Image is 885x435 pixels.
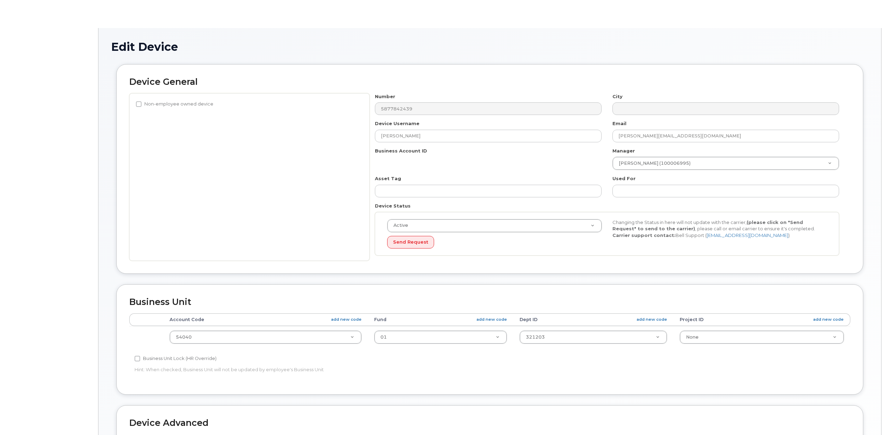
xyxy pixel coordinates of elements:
[612,175,636,182] label: Used For
[375,175,401,182] label: Asset Tag
[135,366,604,373] p: Hint: When checked, Business Unit will not be updated by employee's Business Unit
[637,317,667,322] a: add new code
[375,120,419,127] label: Device Username
[520,331,667,344] a: 321203
[526,334,545,340] span: 321203
[513,313,673,326] th: Dept ID
[387,236,434,249] button: Send Request
[375,93,395,100] label: Number
[136,100,213,108] label: Non-employee owned device
[111,41,869,53] h1: Edit Device
[129,297,850,307] h2: Business Unit
[612,93,623,100] label: City
[176,334,192,340] span: 54040
[813,317,844,322] a: add new code
[135,356,140,361] input: Business Unit Lock (HR Override)
[613,157,839,170] a: [PERSON_NAME] (100006995)
[129,77,850,87] h2: Device General
[612,232,675,238] strong: Carrier support contact:
[680,331,844,344] a: None
[673,313,850,326] th: Project ID
[375,203,411,209] label: Device Status
[170,331,361,344] a: 54040
[129,418,850,428] h2: Device Advanced
[136,101,142,107] input: Non-employee owned device
[476,317,507,322] a: add new code
[375,148,427,154] label: Business Account ID
[380,334,387,340] span: 01
[389,222,408,229] span: Active
[607,219,832,239] div: Changing the Status in here will not update with the carrier, , please call or email carrier to e...
[163,313,368,326] th: Account Code
[707,232,788,238] a: [EMAIL_ADDRESS][DOMAIN_NAME]
[135,354,217,363] label: Business Unit Lock (HR Override)
[375,331,507,344] a: 01
[612,120,626,127] label: Email
[368,313,513,326] th: Fund
[686,334,699,340] span: None
[331,317,362,322] a: add new code
[612,148,635,154] label: Manager
[615,160,691,166] span: [PERSON_NAME] (100006995)
[387,219,602,232] a: Active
